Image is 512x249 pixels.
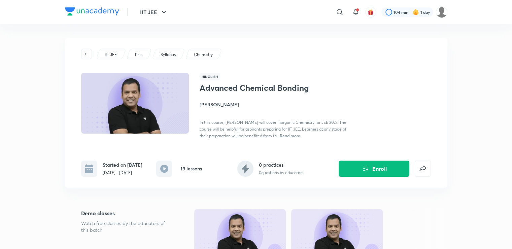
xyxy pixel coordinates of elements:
[136,5,172,19] button: IIT JEE
[105,52,117,58] p: IIT JEE
[193,52,214,58] a: Chemistry
[200,120,346,138] span: In this course, [PERSON_NAME] will cover Inorganic Chemistry for JEE 2027. The course will be hel...
[365,7,376,18] button: avatar
[103,170,142,176] p: [DATE] - [DATE]
[81,220,173,233] p: Watch free classes by the educators of this batch
[200,83,310,93] h1: Advanced Chemical Bonding
[200,73,220,80] span: Hinglish
[412,9,419,16] img: streak
[368,9,374,15] img: avatar
[134,52,143,58] a: Plus
[80,72,190,134] img: Thumbnail
[280,133,300,138] span: Read more
[259,170,303,176] p: 0 questions by educators
[161,52,176,58] p: Syllabus
[135,52,142,58] p: Plus
[103,52,118,58] a: IIT JEE
[65,7,119,17] a: Company Logo
[65,7,119,16] img: Company Logo
[415,161,431,177] button: false
[103,161,142,168] h6: Started on [DATE]
[200,101,350,108] h4: [PERSON_NAME]
[339,161,409,177] button: Enroll
[436,6,447,18] img: Sai Rakshith
[259,161,303,168] h6: 0 practices
[159,52,177,58] a: Syllabus
[194,52,213,58] p: Chemistry
[180,165,202,172] h6: 19 lessons
[81,209,173,217] h5: Demo classes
